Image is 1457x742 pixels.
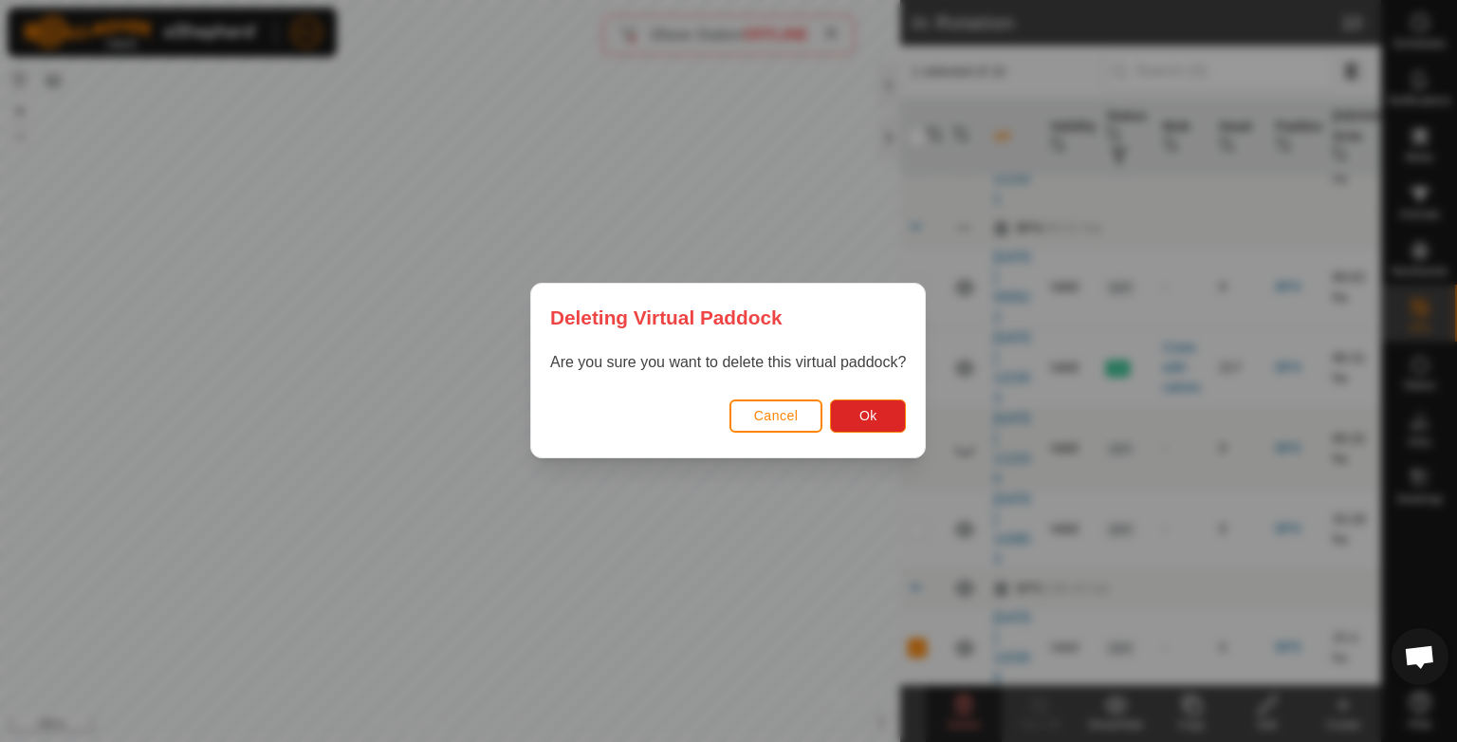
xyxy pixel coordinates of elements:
[550,303,783,332] span: Deleting Virtual Paddock
[859,409,877,424] span: Ok
[550,352,906,375] p: Are you sure you want to delete this virtual paddock?
[1392,628,1448,685] div: Open chat
[729,399,823,433] button: Cancel
[754,409,799,424] span: Cancel
[831,399,907,433] button: Ok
